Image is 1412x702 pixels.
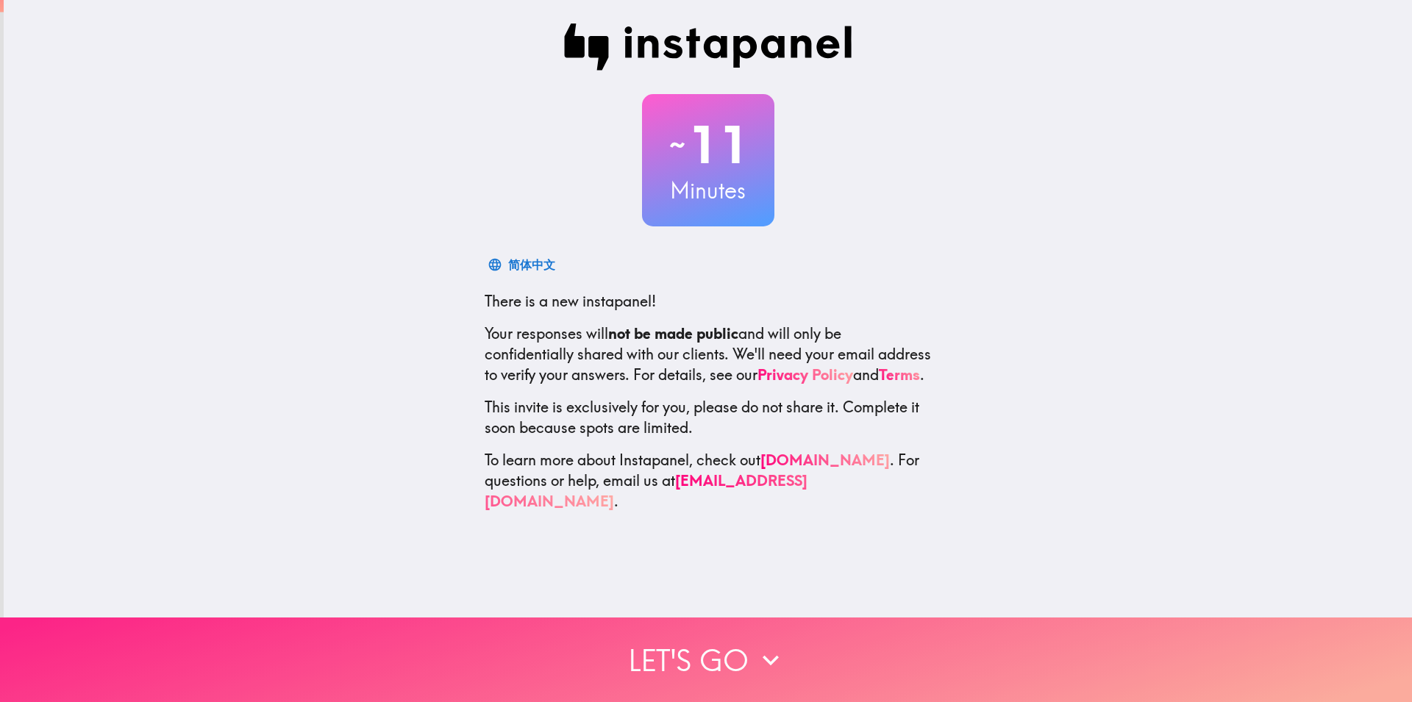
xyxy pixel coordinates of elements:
h3: Minutes [642,175,774,206]
button: 简体中文 [485,250,561,279]
p: This invite is exclusively for you, please do not share it. Complete it soon because spots are li... [485,397,932,438]
span: There is a new instapanel! [485,292,656,310]
img: Instapanel [564,24,852,71]
a: [EMAIL_ADDRESS][DOMAIN_NAME] [485,471,807,510]
p: Your responses will and will only be confidentially shared with our clients. We'll need your emai... [485,323,932,385]
div: 简体中文 [508,254,555,275]
a: [DOMAIN_NAME] [760,451,890,469]
p: To learn more about Instapanel, check out . For questions or help, email us at . [485,450,932,512]
h2: 11 [642,115,774,175]
b: not be made public [608,324,738,343]
a: Privacy Policy [757,365,853,384]
a: Terms [879,365,920,384]
span: ~ [667,123,688,167]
